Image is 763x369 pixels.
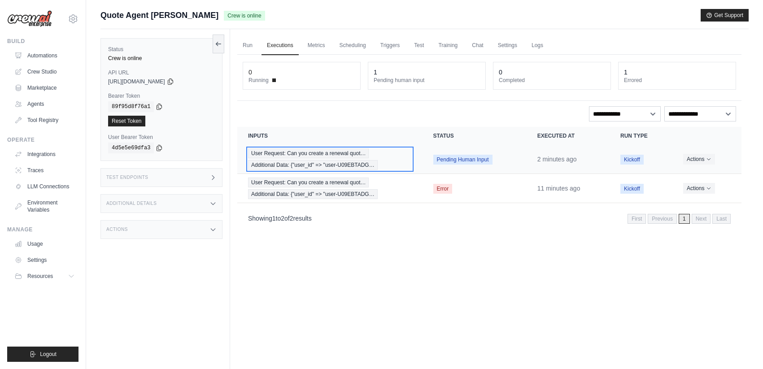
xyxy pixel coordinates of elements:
div: Manage [7,226,78,233]
span: Kickoff [620,155,644,165]
a: Logs [526,36,549,55]
a: Automations [11,48,78,63]
span: Next [692,214,711,224]
a: Metrics [302,36,331,55]
span: 2 [290,215,293,222]
button: Actions for execution [683,154,715,165]
a: View execution details for User Request [248,148,412,170]
time: September 16, 2025 at 21:39 PDT [537,156,577,163]
span: First [628,214,646,224]
a: Crew Studio [11,65,78,79]
nav: Pagination [628,214,731,224]
a: Usage [11,237,78,251]
span: Error [433,184,453,194]
time: September 16, 2025 at 21:29 PDT [537,185,580,192]
div: Operate [7,136,78,143]
a: Settings [11,253,78,267]
button: Get Support [701,9,749,22]
a: Environment Variables [11,195,78,217]
section: Crew executions table [237,127,741,230]
span: Quote Agent [PERSON_NAME] [100,9,218,22]
span: Last [712,214,731,224]
div: 1 [624,68,628,77]
label: Bearer Token [108,92,215,100]
a: Executions [262,36,299,55]
th: Inputs [237,127,423,145]
button: Actions for execution [683,183,715,194]
div: 0 [499,68,502,77]
h3: Actions [106,227,128,232]
h3: Additional Details [106,201,157,206]
span: Resources [27,273,53,280]
button: Logout [7,347,78,362]
a: Agents [11,97,78,111]
a: View execution details for User Request [248,178,412,199]
a: Triggers [375,36,405,55]
label: Status [108,46,215,53]
a: Integrations [11,147,78,161]
th: Status [423,127,527,145]
th: Executed at [527,127,610,145]
span: Previous [648,214,677,224]
button: Resources [11,269,78,283]
label: User Bearer Token [108,134,215,141]
a: Settings [493,36,523,55]
label: API URL [108,69,215,76]
code: 4d5e5e69dfa3 [108,143,154,153]
th: Run Type [610,127,672,145]
dt: Pending human input [374,77,480,84]
code: 89f95d8f76a1 [108,101,154,112]
img: Logo [7,10,52,27]
span: Pending Human Input [433,155,493,165]
span: 1 [272,215,276,222]
span: User Request: Can you create a renewal quot… [248,178,369,187]
span: Additional Data: {"user_id" => "user-U09EBTADG… [248,160,378,170]
a: Scheduling [334,36,371,55]
span: User Request: Can you create a renewal quot… [248,148,369,158]
a: Training [433,36,463,55]
span: Running [249,77,269,84]
dt: Completed [499,77,605,84]
span: Additional Data: {"user_id" => "user-U09EBTADG… [248,189,378,199]
span: 1 [679,214,690,224]
nav: Pagination [237,207,741,230]
div: 1 [374,68,377,77]
a: Run [237,36,258,55]
span: Logout [40,351,57,358]
dt: Errored [624,77,730,84]
div: Build [7,38,78,45]
span: 2 [281,215,284,222]
span: Crew is online [224,11,265,21]
a: Reset Token [108,116,145,126]
span: [URL][DOMAIN_NAME] [108,78,165,85]
p: Showing to of results [248,214,312,223]
a: Tool Registry [11,113,78,127]
a: Marketplace [11,81,78,95]
div: Crew is online [108,55,215,62]
a: LLM Connections [11,179,78,194]
div: 0 [249,68,252,77]
a: Traces [11,163,78,178]
a: Chat [467,36,488,55]
a: Test [409,36,429,55]
span: Kickoff [620,184,644,194]
h3: Test Endpoints [106,175,148,180]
